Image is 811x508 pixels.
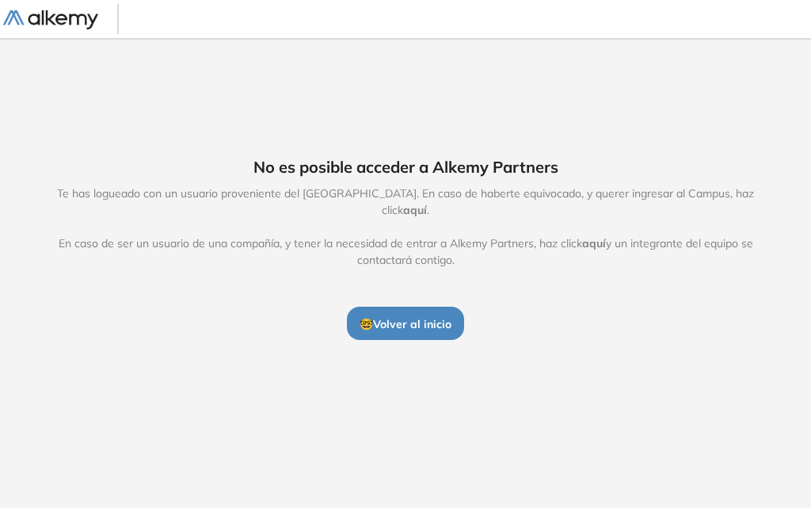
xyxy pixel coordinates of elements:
span: aquí [582,236,606,250]
span: Te has logueado con un usuario proveniente del [GEOGRAPHIC_DATA]. En caso de haberte equivocado, ... [40,185,771,269]
img: Logo [3,10,98,30]
button: 🤓Volver al inicio [347,307,464,340]
span: aquí [403,203,427,217]
span: 🤓 Volver al inicio [360,317,451,331]
span: No es posible acceder a Alkemy Partners [253,155,558,179]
